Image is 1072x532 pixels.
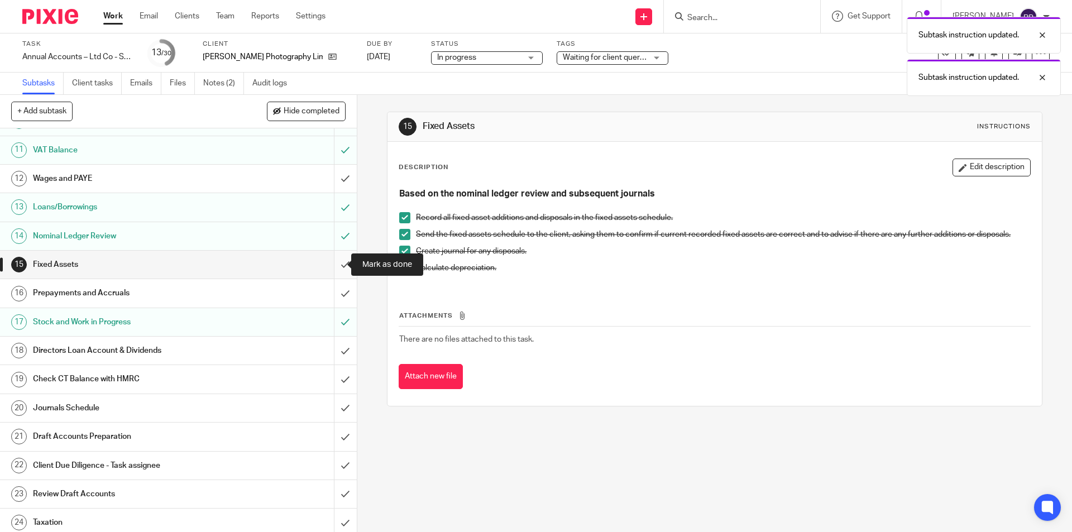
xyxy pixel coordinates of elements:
h1: Client Due Diligence - Task assignee [33,457,226,474]
div: 24 [11,515,27,530]
strong: Based on the nominal ledger review and subsequent journals [399,189,655,198]
span: Attachments [399,313,453,319]
h1: Prepayments and Accruals [33,285,226,301]
p: Send the fixed assets schedule to the client, asking them to confirm if current recorded fixed as... [416,229,1030,240]
img: Pixie [22,9,78,24]
p: Create journal for any disposals. [416,246,1030,257]
button: Hide completed [267,102,346,121]
div: 13 [11,199,27,215]
p: [PERSON_NAME] Photography Limited [203,51,323,63]
h1: Draft Accounts Preparation [33,428,226,445]
h1: Loans/Borrowings [33,199,226,215]
div: Instructions [977,122,1031,131]
p: Subtask instruction updated. [918,30,1019,41]
h1: Taxation [33,514,226,531]
div: 15 [11,257,27,272]
a: Emails [130,73,161,94]
a: Work [103,11,123,22]
a: Clients [175,11,199,22]
div: 12 [11,171,27,186]
h1: Fixed Assets [423,121,739,132]
p: Calculate depreciation. [416,262,1030,274]
p: Record all fixed asset additions and disposals in the fixed assets schedule. [416,212,1030,223]
div: 13 [151,46,171,59]
a: Reports [251,11,279,22]
div: 20 [11,400,27,416]
a: Email [140,11,158,22]
div: 14 [11,228,27,244]
div: 18 [11,343,27,358]
h1: VAT Balance [33,142,226,159]
div: 11 [11,142,27,158]
a: Settings [296,11,326,22]
span: [DATE] [367,53,390,61]
button: Attach new file [399,364,463,389]
div: 19 [11,372,27,387]
a: Notes (2) [203,73,244,94]
h1: Fixed Assets [33,256,226,273]
span: There are no files attached to this task. [399,336,534,343]
div: Annual Accounts – Ltd Co - Software [22,51,134,63]
div: 21 [11,429,27,444]
h1: Check CT Balance with HMRC [33,371,226,387]
a: Team [216,11,234,22]
a: Files [170,73,195,94]
label: Status [431,40,543,49]
label: Client [203,40,353,49]
small: /30 [161,50,171,56]
label: Task [22,40,134,49]
h1: Review Draft Accounts [33,486,226,502]
a: Audit logs [252,73,295,94]
a: Client tasks [72,73,122,94]
p: Subtask instruction updated. [918,72,1019,83]
a: Subtasks [22,73,64,94]
img: svg%3E [1020,8,1037,26]
div: 17 [11,314,27,330]
h1: Directors Loan Account & Dividends [33,342,226,359]
span: Hide completed [284,107,339,116]
span: In progress [437,54,476,61]
h1: Stock and Work in Progress [33,314,226,330]
button: Edit description [953,159,1031,176]
div: 16 [11,286,27,301]
div: 22 [11,458,27,473]
button: + Add subtask [11,102,73,121]
p: Description [399,163,448,172]
div: 15 [399,118,417,136]
label: Due by [367,40,417,49]
h1: Nominal Ledger Review [33,228,226,245]
h1: Wages and PAYE [33,170,226,187]
h1: Journals Schedule [33,400,226,416]
div: 23 [11,486,27,502]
